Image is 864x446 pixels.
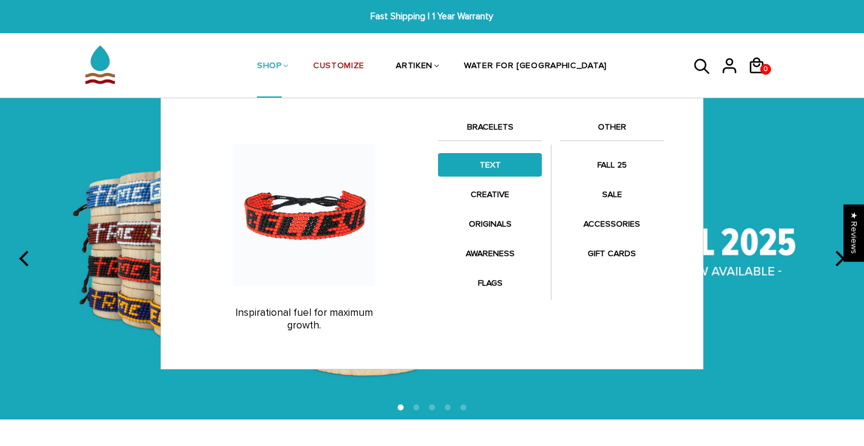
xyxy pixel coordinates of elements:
span: 0 [761,61,770,78]
a: BRACELETS [438,120,542,140]
a: SALE [560,183,664,206]
a: FALL 25 [560,153,664,177]
a: ACCESSORIES [560,212,664,236]
a: 0 [748,78,775,80]
button: previous [12,246,39,272]
div: Click to open Judge.me floating reviews tab [843,204,864,262]
a: ORIGINALS [438,212,542,236]
p: Inspirational fuel for maximum growth. [182,307,426,331]
a: SHOP [257,35,282,99]
a: GIFT CARDS [560,242,664,265]
a: FLAGS [438,271,542,295]
a: CUSTOMIZE [313,35,364,99]
a: TEXT [438,153,542,177]
a: OTHER [560,120,664,140]
button: next [825,246,852,272]
a: ARTIKEN [396,35,433,99]
a: AWARENESS [438,242,542,265]
span: Fast Shipping | 1 Year Warranty [267,10,598,24]
a: CREATIVE [438,183,542,206]
a: WATER FOR [GEOGRAPHIC_DATA] [464,35,607,99]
